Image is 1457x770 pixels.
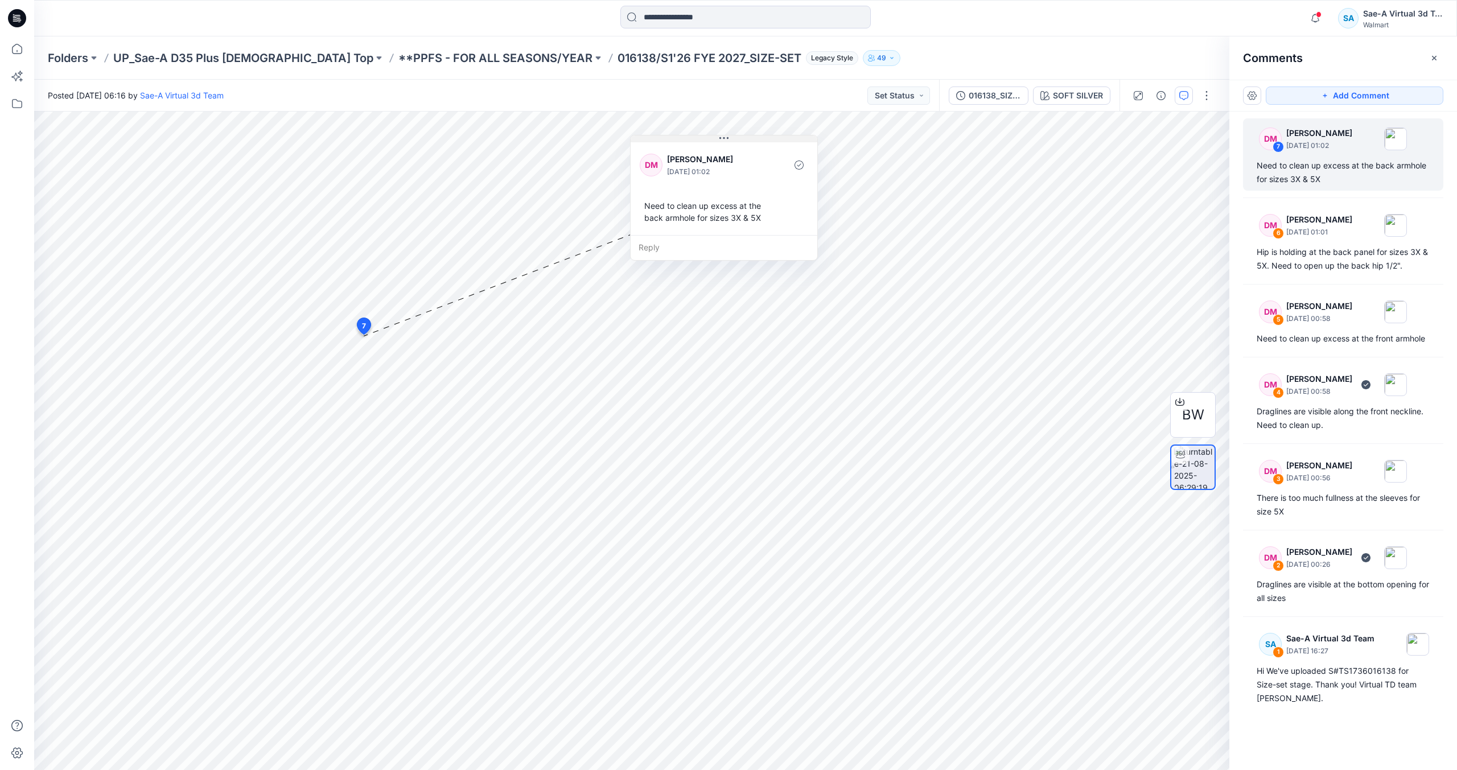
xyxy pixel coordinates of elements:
[1259,633,1282,656] div: SA
[1286,459,1352,472] p: [PERSON_NAME]
[949,87,1028,105] button: 016138_SIZE-SET_TS PUFF SLV FLEECE SAEA 081925
[1257,245,1430,273] div: Hip is holding at the back panel for sizes 3X & 5X. Need to open up the back hip 1/2".
[667,153,760,166] p: [PERSON_NAME]
[969,89,1021,102] div: 016138_SIZE-SET_TS PUFF SLV FLEECE SAEA 081925
[1286,126,1352,140] p: [PERSON_NAME]
[1257,578,1430,605] div: Draglines are visible at the bottom opening for all sizes
[1286,632,1374,645] p: Sae-A Virtual 3d Team
[667,166,760,178] p: [DATE] 01:02
[1286,299,1352,313] p: [PERSON_NAME]
[1257,664,1430,705] div: Hi We've uploaded S#TS1736016138 for Size-set stage. Thank you! Virtual TD team [PERSON_NAME].
[1259,373,1282,396] div: DM
[1182,405,1204,425] span: BW
[113,50,373,66] a: UP_Sae-A D35 Plus [DEMOGRAPHIC_DATA] Top
[1259,300,1282,323] div: DM
[1286,313,1352,324] p: [DATE] 00:58
[863,50,900,66] button: 49
[1257,332,1430,345] div: Need to clean up excess at the front armhole
[1259,546,1282,569] div: DM
[640,154,662,176] div: DM
[1257,405,1430,432] div: Draglines are visible along the front neckline. Need to clean up.
[398,50,592,66] a: **PPFS - FOR ALL SEASONS/YEAR
[1286,213,1352,227] p: [PERSON_NAME]
[1273,473,1284,485] div: 3
[1286,140,1352,151] p: [DATE] 01:02
[1259,460,1282,483] div: DM
[1273,647,1284,658] div: 1
[140,90,224,100] a: Sae-A Virtual 3d Team
[1053,89,1103,102] div: SOFT SILVER
[801,50,858,66] button: Legacy Style
[1338,8,1359,28] div: SA
[1257,491,1430,518] div: There is too much fullness at the sleeves for size 5X
[1286,559,1352,570] p: [DATE] 00:26
[1273,387,1284,398] div: 4
[1286,386,1352,397] p: [DATE] 00:58
[1286,472,1352,484] p: [DATE] 00:56
[1286,372,1352,386] p: [PERSON_NAME]
[1174,446,1215,489] img: turntable-21-08-2025-06:29:19
[48,89,224,101] span: Posted [DATE] 06:16 by
[1259,127,1282,150] div: DM
[877,52,886,64] p: 49
[618,50,801,66] p: 016138/S1'26 FYE 2027_SIZE-SET
[1363,20,1443,29] div: Walmart
[631,235,817,260] div: Reply
[1363,7,1443,20] div: Sae-A Virtual 3d Team
[1259,214,1282,237] div: DM
[1273,141,1284,153] div: 7
[1286,645,1374,657] p: [DATE] 16:27
[1273,314,1284,326] div: 5
[1243,51,1303,65] h2: Comments
[1286,545,1352,559] p: [PERSON_NAME]
[806,51,858,65] span: Legacy Style
[1273,560,1284,571] div: 2
[640,195,808,228] div: Need to clean up excess at the back armhole for sizes 3X & 5X
[48,50,88,66] a: Folders
[1033,87,1110,105] button: SOFT SILVER
[1266,87,1443,105] button: Add Comment
[362,321,366,331] span: 7
[1257,159,1430,186] div: Need to clean up excess at the back armhole for sizes 3X & 5X
[1286,227,1352,238] p: [DATE] 01:01
[1273,228,1284,239] div: 6
[1152,87,1170,105] button: Details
